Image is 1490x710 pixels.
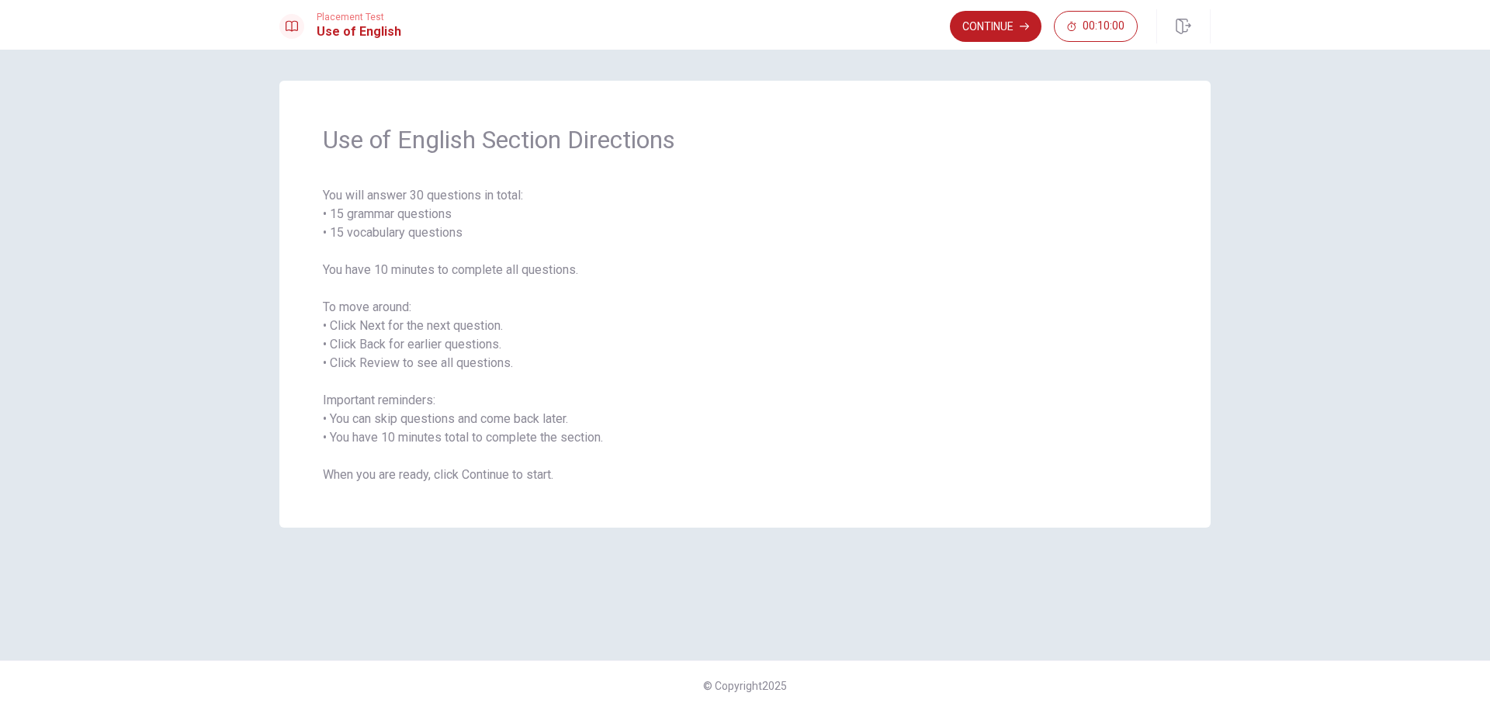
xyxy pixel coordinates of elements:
h1: Use of English [317,23,401,41]
span: © Copyright 2025 [703,680,787,692]
button: 00:10:00 [1054,11,1138,42]
span: Use of English Section Directions [323,124,1167,155]
button: Continue [950,11,1041,42]
span: You will answer 30 questions in total: • 15 grammar questions • 15 vocabulary questions You have ... [323,186,1167,484]
span: Placement Test [317,12,401,23]
span: 00:10:00 [1083,20,1124,33]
